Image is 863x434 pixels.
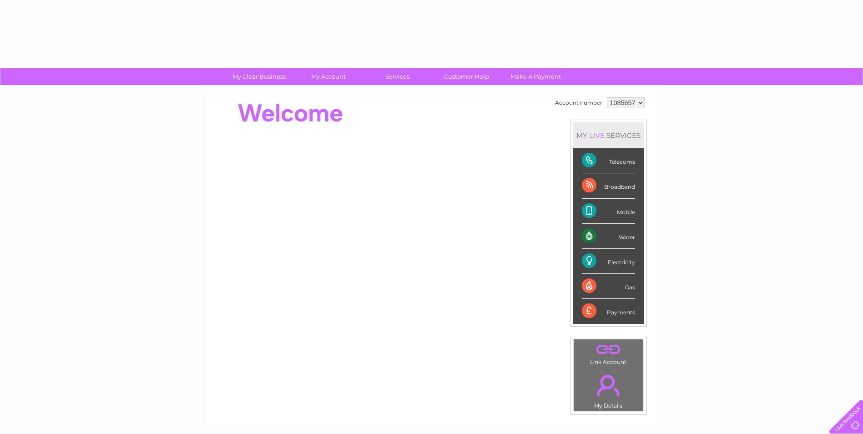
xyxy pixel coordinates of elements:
div: Telecoms [582,148,635,173]
a: My Clear Business [222,68,297,85]
div: LIVE [587,131,606,140]
div: Gas [582,274,635,299]
a: Customer Help [429,68,504,85]
div: Mobile [582,199,635,224]
a: My Account [291,68,366,85]
td: Link Account [573,339,644,368]
div: Payments [582,299,635,323]
td: My Details [573,367,644,412]
a: Make A Payment [498,68,573,85]
div: Water [582,224,635,249]
a: . [576,369,641,401]
div: Electricity [582,249,635,274]
td: Account number [553,95,605,111]
div: Broadband [582,173,635,198]
a: Services [360,68,435,85]
a: . [576,342,641,358]
div: MY SERVICES [573,122,644,148]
